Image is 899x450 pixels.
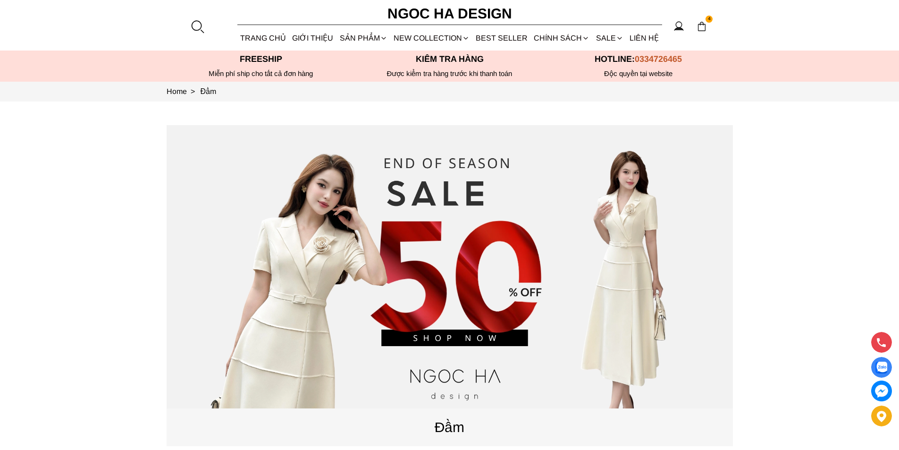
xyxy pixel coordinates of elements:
[237,25,289,51] a: TRANG CHỦ
[167,54,355,64] p: Freeship
[544,69,733,78] h6: Độc quyền tại website
[355,69,544,78] p: Được kiểm tra hàng trước khi thanh toán
[635,54,682,64] span: 0334726465
[544,54,733,64] p: Hotline:
[531,25,593,51] div: Chính sách
[289,25,336,51] a: GIỚI THIỆU
[871,381,892,401] a: messenger
[697,21,707,32] img: img-CART-ICON-ksit0nf1
[167,87,201,95] a: Link to Home
[706,16,713,23] span: 4
[187,87,199,95] span: >
[336,25,390,51] div: SẢN PHẨM
[416,54,484,64] font: Kiểm tra hàng
[875,362,887,374] img: Display image
[871,357,892,378] a: Display image
[379,2,521,25] a: Ngoc Ha Design
[167,416,733,438] p: Đầm
[626,25,662,51] a: LIÊN HỆ
[201,87,217,95] a: Link to Đầm
[593,25,626,51] a: SALE
[473,25,531,51] a: BEST SELLER
[167,69,355,78] div: Miễn phí ship cho tất cả đơn hàng
[390,25,472,51] a: NEW COLLECTION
